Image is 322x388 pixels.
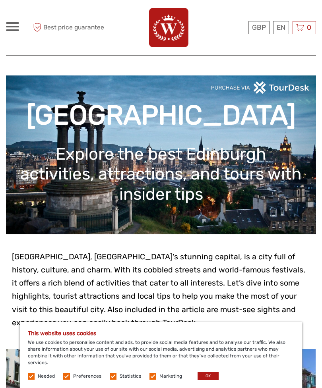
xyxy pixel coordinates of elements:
[306,23,312,31] span: 0
[91,12,101,22] button: Open LiveChat chat widget
[273,21,289,34] div: EN
[12,278,299,327] span: activities that cater to all interests. Let’s dive into some highlights, tourist attractions and ...
[198,372,219,380] button: OK
[73,373,101,380] label: Preferences
[159,373,182,380] label: Marketing
[31,21,104,34] span: Best price guarantee
[18,144,304,204] h1: Explore the best Edinburgh activities, attractions, and tours with insider tips
[28,330,294,337] h5: This website uses cookies
[211,81,310,94] img: PurchaseViaTourDeskwhite.png
[12,252,305,288] span: [GEOGRAPHIC_DATA], [GEOGRAPHIC_DATA]'s stunning capital, is a city full of history, culture, and ...
[149,8,188,47] img: 742-83ef3242-0fcf-4e4b-9c00-44b4ddc54f43_logo_big.png
[120,373,141,380] label: Statistics
[18,99,304,131] h1: [GEOGRAPHIC_DATA]
[20,322,302,388] div: We use cookies to personalise content and ads, to provide social media features and to analyse ou...
[252,23,266,31] span: GBP
[38,373,55,380] label: Needed
[11,14,90,20] p: We're away right now. Please check back later!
